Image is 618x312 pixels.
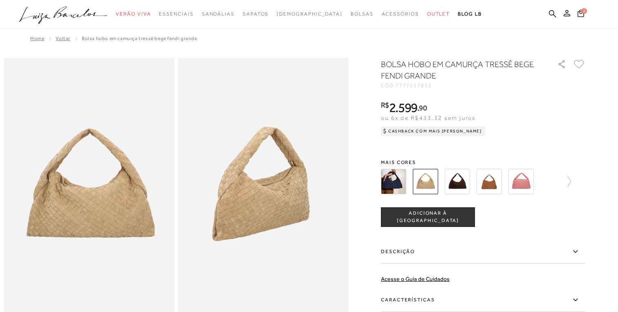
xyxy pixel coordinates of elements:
a: noSubCategoriesText [427,7,450,22]
img: BOLSA HOBO EM CAMURÇA TRESSÊ BEGE FENDI GRANDE [413,169,438,194]
label: Descrição [381,240,585,264]
a: BLOG LB [458,7,481,22]
a: Voltar [56,36,70,41]
a: noSubCategoriesText [351,7,374,22]
img: BOLSA HOBO EM CAMURÇA TRESSÊ CAFÉ GRANDE [445,169,470,194]
span: Essenciais [159,11,193,17]
div: CÓD: [381,83,544,88]
a: noSubCategoriesText [243,7,269,22]
span: Acessórios [382,11,419,17]
a: noSubCategoriesText [202,7,235,22]
img: BOLSA HOBO EM CAMURÇA TRESSÊ ROSA QUARTZO GRANDE [508,169,534,194]
span: Verão Viva [116,11,151,17]
span: BLOG LB [458,11,481,17]
span: BOLSA HOBO EM CAMURÇA TRESSÊ BEGE FENDI GRANDE [82,36,197,41]
i: , [417,104,427,112]
h1: BOLSA HOBO EM CAMURÇA TRESSÊ BEGE FENDI GRANDE [381,58,534,81]
div: Cashback com Mais [PERSON_NAME] [381,126,485,136]
a: noSubCategoriesText [382,7,419,22]
span: 2.599 [389,100,418,115]
span: Sandálias [202,11,235,17]
a: Home [30,36,44,41]
span: 7777117811 [396,83,432,88]
a: noSubCategoriesText [116,7,151,22]
span: [DEMOGRAPHIC_DATA] [277,11,343,17]
span: Sapatos [243,11,269,17]
span: Outlet [427,11,450,17]
span: Bolsas [351,11,374,17]
img: BOLSA HOBO EM CAMURÇA TRESSÊ AZUL NAVAL GRANDE [381,169,406,194]
span: 0 [581,8,587,14]
span: Mais cores [381,160,585,165]
a: noSubCategoriesText [159,7,193,22]
label: Características [381,288,585,312]
span: ADICIONAR À [GEOGRAPHIC_DATA] [381,210,475,224]
a: noSubCategoriesText [277,7,343,22]
span: ou 6x de R$433,32 sem juros [381,114,475,121]
img: BOLSA HOBO EM CAMURÇA TRESSÊ CARAMELO GRANDE [477,169,502,194]
i: R$ [381,101,389,109]
a: Acesse o Guia de Cuidados [381,276,450,282]
button: ADICIONAR À [GEOGRAPHIC_DATA] [381,207,475,227]
button: 0 [575,9,587,20]
span: 90 [419,103,427,112]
